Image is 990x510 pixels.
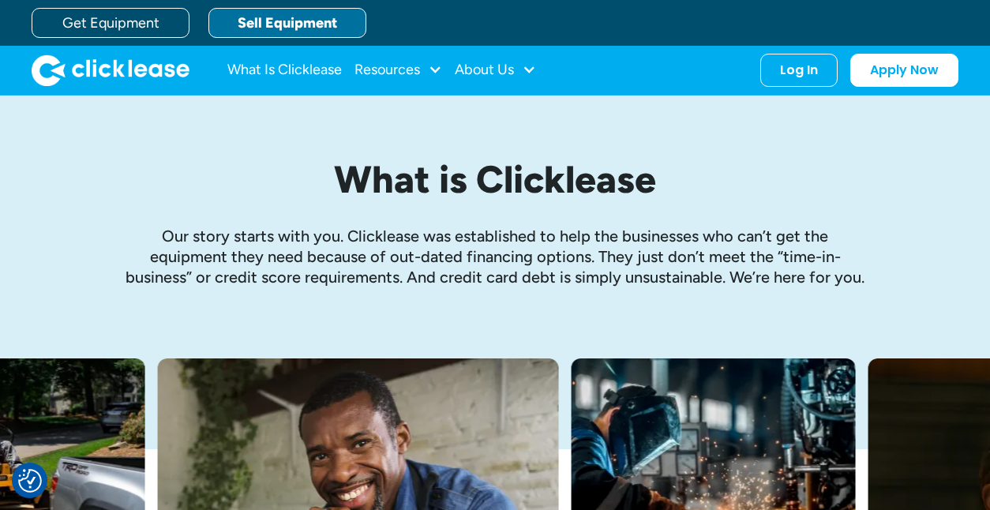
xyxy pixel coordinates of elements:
[124,226,866,287] p: Our story starts with you. Clicklease was established to help the businesses who can’t get the eq...
[455,54,536,86] div: About Us
[850,54,958,87] a: Apply Now
[124,159,866,201] h1: What is Clicklease
[18,469,42,493] img: Revisit consent button
[32,54,189,86] a: home
[32,54,189,86] img: Clicklease logo
[354,54,442,86] div: Resources
[227,54,342,86] a: What Is Clicklease
[208,8,366,38] a: Sell Equipment
[18,469,42,493] button: Consent Preferences
[32,8,189,38] a: Get Equipment
[780,62,818,78] div: Log In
